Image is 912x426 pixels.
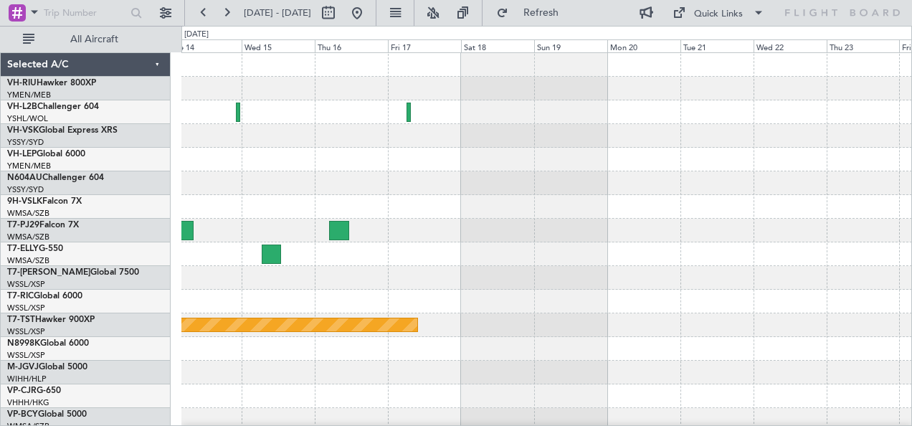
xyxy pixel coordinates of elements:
[7,387,61,395] a: VP-CJRG-650
[665,1,771,24] button: Quick Links
[7,126,39,135] span: VH-VSK
[7,292,34,300] span: T7-RIC
[511,8,571,18] span: Refresh
[7,150,85,158] a: VH-LEPGlobal 6000
[827,39,900,52] div: Thu 23
[7,232,49,242] a: WMSA/SZB
[184,29,209,41] div: [DATE]
[7,150,37,158] span: VH-LEP
[7,113,48,124] a: YSHL/WOL
[7,90,51,100] a: YMEN/MEB
[7,292,82,300] a: T7-RICGlobal 6000
[534,39,607,52] div: Sun 19
[7,103,99,111] a: VH-L2BChallenger 604
[7,103,37,111] span: VH-L2B
[7,126,118,135] a: VH-VSKGlobal Express XRS
[388,39,461,52] div: Fri 17
[754,39,827,52] div: Wed 22
[7,303,45,313] a: WSSL/XSP
[7,208,49,219] a: WMSA/SZB
[242,39,315,52] div: Wed 15
[7,174,42,182] span: N604AU
[7,245,39,253] span: T7-ELLY
[7,316,95,324] a: T7-TSTHawker 900XP
[7,197,82,206] a: 9H-VSLKFalcon 7X
[7,221,39,229] span: T7-PJ29
[7,161,51,171] a: YMEN/MEB
[490,1,576,24] button: Refresh
[694,7,743,22] div: Quick Links
[7,197,42,206] span: 9H-VSLK
[315,39,388,52] div: Thu 16
[461,39,534,52] div: Sat 18
[7,268,139,277] a: T7-[PERSON_NAME]Global 7500
[7,221,79,229] a: T7-PJ29Falcon 7X
[7,255,49,266] a: WMSA/SZB
[7,410,87,419] a: VP-BCYGlobal 5000
[7,363,39,371] span: M-JGVJ
[7,397,49,408] a: VHHH/HKG
[7,374,47,384] a: WIHH/HLP
[7,245,63,253] a: T7-ELLYG-550
[7,339,40,348] span: N8998K
[7,410,38,419] span: VP-BCY
[607,39,680,52] div: Mon 20
[37,34,151,44] span: All Aircraft
[7,79,37,87] span: VH-RIU
[7,363,87,371] a: M-JGVJGlobal 5000
[7,316,35,324] span: T7-TST
[44,2,126,24] input: Trip Number
[168,39,242,52] div: Tue 14
[7,79,96,87] a: VH-RIUHawker 800XP
[7,268,90,277] span: T7-[PERSON_NAME]
[244,6,311,19] span: [DATE] - [DATE]
[7,279,45,290] a: WSSL/XSP
[7,137,44,148] a: YSSY/SYD
[16,28,156,51] button: All Aircraft
[7,174,104,182] a: N604AUChallenger 604
[7,184,44,195] a: YSSY/SYD
[680,39,754,52] div: Tue 21
[7,326,45,337] a: WSSL/XSP
[7,387,37,395] span: VP-CJR
[7,339,89,348] a: N8998KGlobal 6000
[7,350,45,361] a: WSSL/XSP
